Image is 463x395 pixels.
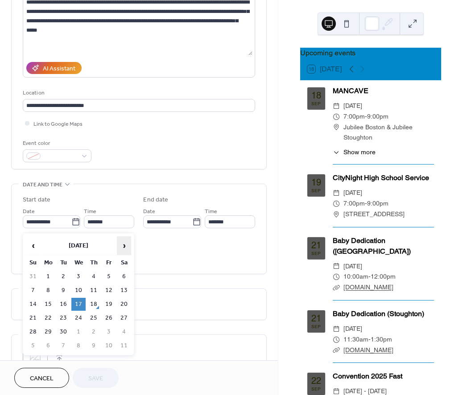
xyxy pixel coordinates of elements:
th: Sa [117,256,131,269]
div: MANCAVE [333,86,434,96]
td: 7 [26,284,40,297]
td: 16 [56,298,70,311]
div: ​ [333,101,340,111]
div: 21 [311,314,321,323]
td: 29 [41,325,55,338]
span: 11:30am [343,334,368,345]
span: 7:00pm [343,111,365,122]
td: 22 [41,312,55,325]
td: 9 [87,339,101,352]
div: Convention 2025 Fast [333,371,434,382]
span: 1:30pm [371,334,392,345]
td: 28 [26,325,40,338]
td: 13 [117,284,131,297]
td: 4 [87,270,101,283]
div: ​ [333,345,340,356]
div: Start date [23,195,50,205]
a: Baby Dedication ([GEOGRAPHIC_DATA]) [333,236,411,255]
span: ‹ [26,237,40,255]
div: Sep [311,102,321,106]
span: [STREET_ADDRESS] [343,209,405,220]
td: 15 [41,298,55,311]
div: ​ [333,148,340,157]
span: Time [205,207,217,216]
button: ​Show more [333,148,376,157]
span: [DATE] [343,101,362,111]
td: 4 [117,325,131,338]
span: Jubilee Boston & Jubilee Stoughton [343,122,434,144]
td: 10 [102,339,116,352]
th: [DATE] [41,236,116,255]
span: [DATE] [343,188,362,198]
td: 8 [71,339,86,352]
th: Fr [102,256,116,269]
div: 21 [311,241,321,250]
div: 18 [311,91,321,100]
td: 18 [87,298,101,311]
div: ​ [333,188,340,198]
th: We [71,256,86,269]
div: Sep [311,189,321,193]
a: Baby Dedication (Stoughton) [333,309,424,318]
td: 14 [26,298,40,311]
span: 7:00pm [343,198,365,209]
td: 9 [56,284,70,297]
span: Time [84,207,96,216]
td: 3 [102,325,116,338]
td: 30 [56,325,70,338]
th: Mo [41,256,55,269]
a: [DOMAIN_NAME] [343,346,393,354]
td: 11 [87,284,101,297]
span: 12:00pm [371,272,396,282]
div: Sep [311,251,321,256]
td: 12 [102,284,116,297]
td: 25 [87,312,101,325]
div: CityNight High School Service [333,173,434,183]
td: 1 [71,325,86,338]
span: Link to Google Maps [33,119,83,129]
span: 9:00pm [367,198,389,209]
span: [DATE] [343,324,362,334]
span: - [368,334,371,345]
td: 31 [26,270,40,283]
span: - [365,111,367,122]
span: Show more [343,148,376,157]
td: 17 [71,298,86,311]
td: 7 [56,339,70,352]
td: 5 [102,270,116,283]
span: Date [143,207,155,216]
th: Tu [56,256,70,269]
td: 21 [26,312,40,325]
span: - [368,272,371,282]
td: 8 [41,284,55,297]
div: Location [23,88,253,98]
td: 10 [71,284,86,297]
div: ​ [333,324,340,334]
td: 2 [87,325,101,338]
div: Event color [23,139,90,148]
span: Date and time [23,180,62,189]
div: 22 [311,376,321,385]
td: 6 [41,339,55,352]
div: 19 [311,178,321,187]
span: Date [23,207,35,216]
span: [DATE] [343,261,362,272]
span: 10:00am [343,272,368,282]
div: ​ [333,334,340,345]
td: 20 [117,298,131,311]
td: 27 [117,312,131,325]
div: End date [143,195,168,205]
span: Cancel [30,374,54,383]
div: ​ [333,209,340,220]
div: ​ [333,282,340,293]
div: ​ [333,272,340,282]
th: Th [87,256,101,269]
td: 6 [117,270,131,283]
div: Upcoming events [300,48,441,58]
div: Sep [311,325,321,329]
div: ​ [333,122,340,133]
td: 23 [56,312,70,325]
td: 5 [26,339,40,352]
div: ​ [333,111,340,122]
span: - [365,198,367,209]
